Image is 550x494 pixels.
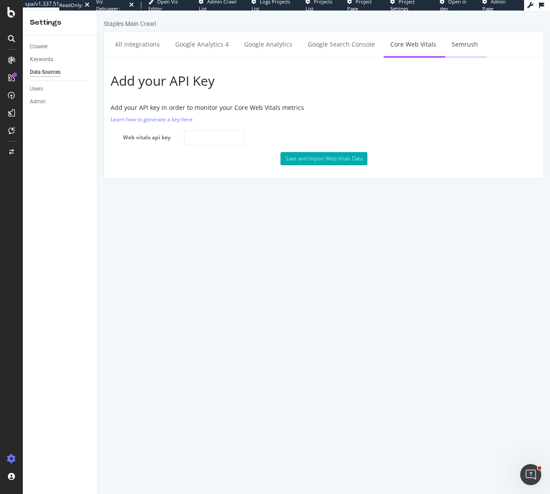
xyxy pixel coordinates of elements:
[30,18,90,28] div: Settings
[7,120,80,131] label: Web vitals api key
[30,97,46,106] div: Admin
[30,55,53,64] div: Keywords
[30,84,91,94] a: Users
[30,55,91,64] a: Keywords
[520,464,541,485] iframe: Intercom live chat
[59,2,83,9] div: ReadOnly:
[13,94,439,100] h5: Add your API key in order to monitor your Core Web Vitals metrics
[13,63,439,77] h2: Add your API Key
[286,22,345,46] a: Core Web Vitals
[13,105,95,113] a: Learn how to generate a key here
[30,84,43,94] div: Users
[204,22,284,46] a: Google Search Console
[30,68,61,77] div: Data Sources
[30,97,91,106] a: Admin
[30,68,91,77] a: Data Sources
[11,22,69,46] a: All integrations
[140,22,201,46] a: Google Analytics
[348,22,387,46] a: Semrush
[30,42,48,51] div: Crawler
[71,22,138,46] a: Google Analytics 4
[183,142,270,155] button: Save and Import Web Vitals Data
[6,9,58,18] div: Staples Main Crawl
[30,42,91,51] a: Crawler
